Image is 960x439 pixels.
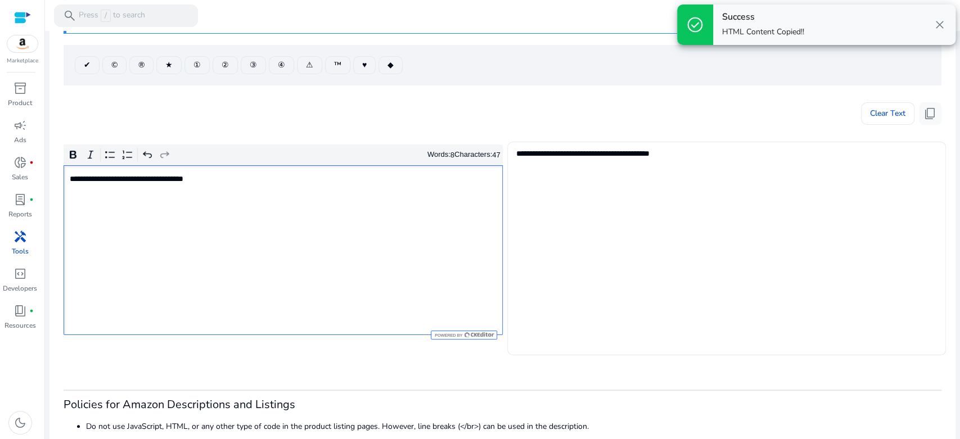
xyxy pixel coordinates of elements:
[213,56,238,74] button: ②
[933,18,947,31] span: close
[7,35,38,52] img: amazon.svg
[13,193,27,206] span: lab_profile
[8,209,32,219] p: Reports
[8,98,32,108] p: Product
[722,26,804,38] p: HTML Content Copied!!
[362,59,367,71] span: ♥
[29,197,34,202] span: fiber_manual_record
[334,59,341,71] span: ™
[12,246,29,256] p: Tools
[4,320,36,331] p: Resources
[12,172,28,182] p: Sales
[193,59,201,71] span: ①
[63,9,76,22] span: search
[325,56,350,74] button: ™
[306,59,313,71] span: ⚠
[79,10,145,22] p: Press to search
[102,56,127,74] button: ©
[64,398,941,411] h3: Policies for Amazon Descriptions and Listings
[101,10,111,22] span: /
[184,56,210,74] button: ①
[156,56,182,74] button: ★
[111,59,118,71] span: ©
[3,283,37,293] p: Developers
[29,309,34,313] span: fiber_manual_record
[870,102,905,125] span: Clear Text
[129,56,154,74] button: ®
[13,82,27,95] span: inventory_2
[297,56,322,74] button: ⚠
[222,59,229,71] span: ②
[269,56,294,74] button: ④
[387,59,394,71] span: ◆
[14,135,26,145] p: Ads
[13,119,27,132] span: campaign
[84,59,91,71] span: ✔
[686,16,704,34] span: check_circle
[722,12,804,22] h4: Success
[427,148,501,162] div: Words: Characters:
[353,56,376,74] button: ♥
[64,165,503,335] div: Rich Text Editor. Editing area: main. Press Alt+0 for help.
[923,107,937,120] span: content_copy
[165,59,173,71] span: ★
[64,144,503,166] div: Editor toolbar
[29,160,34,165] span: fiber_manual_record
[919,102,941,125] button: content_copy
[250,59,257,71] span: ③
[13,416,27,429] span: dark_mode
[75,56,100,74] button: ✔
[861,102,914,125] button: Clear Text
[86,420,941,432] li: Do not use JavaScript, HTML, or any other type of code in the product listing pages. However, lin...
[138,59,145,71] span: ®
[241,56,266,74] button: ③
[278,59,285,71] span: ④
[492,151,500,159] label: 47
[13,230,27,243] span: handyman
[378,56,403,74] button: ◆
[434,333,462,338] span: Powered by
[7,57,38,65] p: Marketplace
[450,151,454,159] label: 8
[13,156,27,169] span: donut_small
[13,267,27,280] span: code_blocks
[13,304,27,318] span: book_4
